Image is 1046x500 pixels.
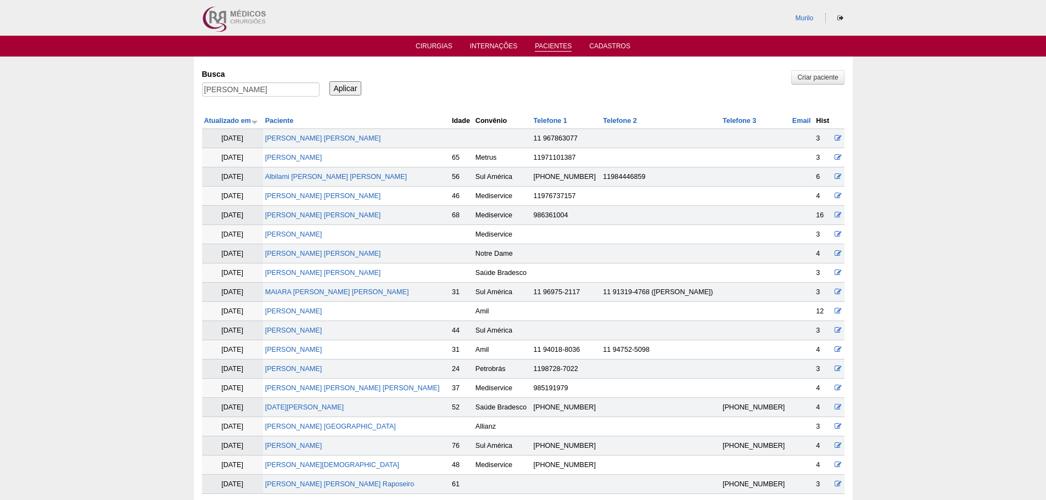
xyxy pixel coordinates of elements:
a: Pacientes [535,42,572,52]
td: 4 [814,436,832,456]
a: [PERSON_NAME] [PERSON_NAME] [265,250,381,257]
td: Amil [473,302,532,321]
td: [DATE] [202,302,263,321]
td: 31 [450,340,473,359]
td: Sul América [473,436,532,456]
td: 3 [814,417,832,436]
a: Email [792,117,811,125]
a: Atualizado em [204,117,258,125]
td: 3 [814,283,832,302]
td: 12 [814,302,832,321]
td: [DATE] [202,167,263,187]
td: 3 [814,263,832,283]
td: 11984446859 [601,167,720,187]
a: [PERSON_NAME] [265,442,322,450]
td: 3 [814,225,832,244]
td: 11976737157 [532,187,601,206]
td: 4 [814,398,832,417]
a: [DATE][PERSON_NAME] [265,403,344,411]
td: 3 [814,475,832,494]
td: Metrus [473,148,532,167]
a: [PERSON_NAME] [265,365,322,373]
td: 4 [814,244,832,263]
td: 24 [450,359,473,379]
td: Mediservice [473,379,532,398]
td: [DATE] [202,129,263,148]
th: Idade [450,113,473,129]
td: Saúde Bradesco [473,263,532,283]
td: Mediservice [473,456,532,475]
td: 68 [450,206,473,225]
td: [PHONE_NUMBER] [720,398,790,417]
a: Telefone 2 [603,117,636,125]
a: Paciente [265,117,294,125]
a: Internações [470,42,518,53]
td: 4 [814,187,832,206]
td: Mediservice [473,187,532,206]
td: Sul América [473,283,532,302]
td: [PHONE_NUMBER] [532,167,601,187]
td: [DATE] [202,263,263,283]
td: Petrobrás [473,359,532,379]
td: 3 [814,321,832,340]
td: [PHONE_NUMBER] [532,456,601,475]
td: 1198728-7022 [532,359,601,379]
td: 4 [814,379,832,398]
td: Mediservice [473,206,532,225]
td: Mediservice [473,225,532,244]
td: 11 94018-8036 [532,340,601,359]
td: Allianz [473,417,532,436]
i: Sair [837,15,843,21]
a: [PERSON_NAME] [265,154,322,161]
td: 37 [450,379,473,398]
td: 16 [814,206,832,225]
td: 48 [450,456,473,475]
td: 65 [450,148,473,167]
a: [PERSON_NAME] [PERSON_NAME] [PERSON_NAME] [265,384,440,392]
a: Telefone 1 [534,117,567,125]
td: 61 [450,475,473,494]
td: 11971101387 [532,148,601,167]
td: 985191979 [532,379,601,398]
a: Telefone 3 [723,117,756,125]
td: 3 [814,359,832,379]
td: [DATE] [202,456,263,475]
a: [PERSON_NAME] [265,327,322,334]
td: 11 967863077 [532,129,601,148]
td: Saúde Bradesco [473,398,532,417]
th: Convênio [473,113,532,129]
td: 3 [814,148,832,167]
td: 6 [814,167,832,187]
a: [PERSON_NAME] [265,307,322,315]
a: MAIARA [PERSON_NAME] [PERSON_NAME] [265,288,409,296]
label: Busca [202,69,320,80]
a: [PERSON_NAME][DEMOGRAPHIC_DATA] [265,461,399,469]
td: Amil [473,340,532,359]
a: Cirurgias [416,42,452,53]
td: [DATE] [202,398,263,417]
td: 3 [814,129,832,148]
a: [PERSON_NAME] [PERSON_NAME] [265,192,381,200]
td: [DATE] [202,321,263,340]
img: ordem crescente [251,118,258,125]
td: Sul América [473,167,532,187]
a: Albilami [PERSON_NAME] [PERSON_NAME] [265,173,407,181]
td: [DATE] [202,340,263,359]
td: 52 [450,398,473,417]
td: [DATE] [202,283,263,302]
td: [DATE] [202,359,263,379]
td: [DATE] [202,206,263,225]
td: 56 [450,167,473,187]
a: Criar paciente [791,70,844,85]
td: 46 [450,187,473,206]
td: 44 [450,321,473,340]
td: Notre Dame [473,244,532,263]
td: [PHONE_NUMBER] [720,475,790,494]
td: [PHONE_NUMBER] [720,436,790,456]
td: [DATE] [202,436,263,456]
td: [DATE] [202,187,263,206]
a: [PERSON_NAME] [PERSON_NAME] [265,269,381,277]
input: Aplicar [329,81,362,95]
a: Cadastros [589,42,630,53]
td: 4 [814,340,832,359]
